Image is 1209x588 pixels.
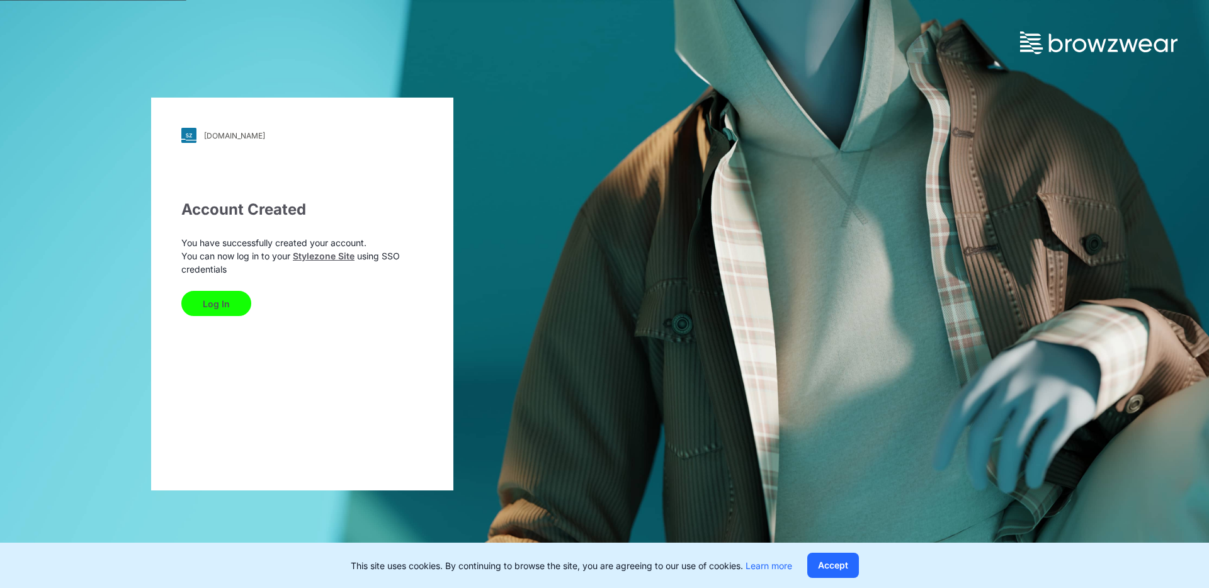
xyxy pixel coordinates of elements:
[204,131,265,140] div: [DOMAIN_NAME]
[293,251,355,261] a: Stylezone Site
[181,128,196,143] img: svg+xml;base64,PHN2ZyB3aWR0aD0iMjgiIGhlaWdodD0iMjgiIHZpZXdCb3g9IjAgMCAyOCAyOCIgZmlsbD0ibm9uZSIgeG...
[351,559,792,572] p: This site uses cookies. By continuing to browse the site, you are agreeing to our use of cookies.
[181,249,423,276] p: You can now log in to your using SSO credentials
[181,291,251,316] button: Log In
[807,553,859,578] button: Accept
[746,560,792,571] a: Learn more
[1020,31,1178,54] img: browzwear-logo.73288ffb.svg
[181,128,423,143] a: [DOMAIN_NAME]
[181,198,423,221] div: Account Created
[181,236,423,249] p: You have successfully created your account.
